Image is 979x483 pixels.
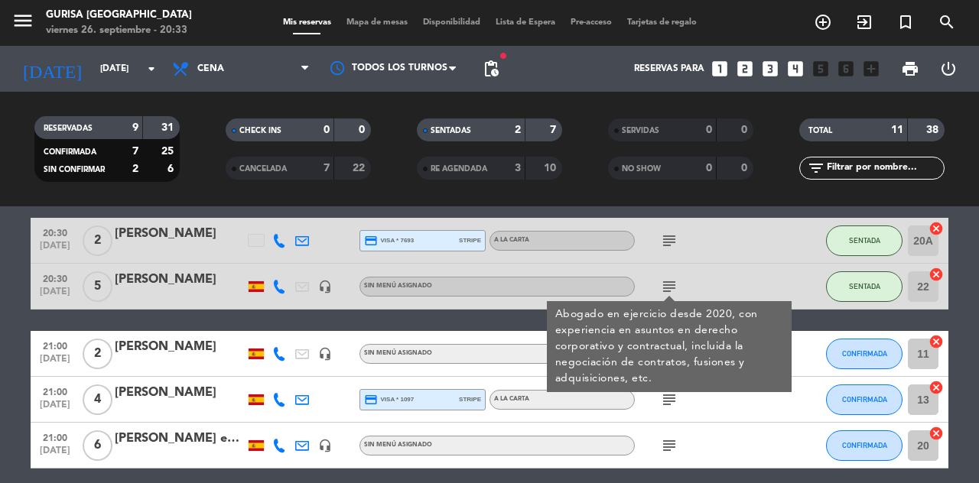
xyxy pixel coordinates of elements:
button: CONFIRMADA [826,339,903,369]
i: credit_card [364,393,378,407]
button: CONFIRMADA [826,430,903,461]
div: Abogado en ejercicio desde 2020, con experiencia en asuntos en derecho corporativo y contractual,... [555,306,784,387]
span: visa * 1097 [364,393,414,407]
span: [DATE] [36,287,74,304]
span: NO SHOW [622,165,661,173]
strong: 31 [161,122,177,133]
span: 2 [83,339,112,369]
div: Gurisa [GEOGRAPHIC_DATA] [46,8,192,23]
button: menu [11,9,34,37]
i: looks_6 [836,59,856,79]
i: add_box [861,59,881,79]
i: cancel [929,267,944,282]
i: headset_mic [318,347,332,361]
i: [DATE] [11,52,93,86]
strong: 0 [706,125,712,135]
input: Filtrar por nombre... [825,160,944,177]
i: filter_list [807,159,825,177]
span: Reservas para [634,63,704,74]
span: TOTAL [808,127,832,135]
strong: 7 [324,163,330,173]
i: looks_one [710,59,730,79]
strong: 0 [741,125,750,135]
span: CONFIRMADA [44,148,96,156]
span: 2 [83,225,112,256]
span: CANCELADA [239,165,287,173]
span: Tarjetas de regalo [620,18,704,27]
i: looks_4 [785,59,805,79]
i: search [938,13,956,31]
span: Sin menú asignado [364,350,432,356]
i: add_circle_outline [814,13,832,31]
strong: 0 [324,125,330,135]
i: looks_two [735,59,755,79]
div: [PERSON_NAME] embajador [DEMOGRAPHIC_DATA] [115,429,245,449]
i: looks_5 [811,59,831,79]
span: 21:00 [36,336,74,354]
button: CONFIRMADA [826,384,903,415]
i: subject [660,436,678,455]
strong: 0 [741,163,750,173]
i: subject [660,391,678,409]
strong: 10 [544,163,559,173]
span: 5 [83,271,112,302]
div: [PERSON_NAME] [115,270,245,290]
span: [DATE] [36,400,74,417]
i: looks_3 [760,59,780,79]
span: CONFIRMADA [842,441,887,449]
i: headset_mic [318,439,332,452]
i: cancel [929,221,944,236]
i: headset_mic [318,280,332,293]
strong: 6 [168,164,177,174]
button: SENTADA [826,271,903,302]
span: SERVIDAS [622,127,659,135]
i: cancel [929,426,944,441]
span: Mis reservas [275,18,339,27]
span: 20:30 [36,223,74,241]
strong: 22 [353,163,368,173]
strong: 11 [891,125,903,135]
span: CONFIRMADA [842,395,887,404]
span: RESERVADAS [44,125,93,132]
div: [PERSON_NAME] [115,337,245,357]
strong: 7 [550,125,559,135]
span: print [901,60,919,78]
button: SENTADA [826,225,903,256]
strong: 38 [926,125,942,135]
i: menu [11,9,34,32]
span: SIN CONFIRMAR [44,166,105,173]
span: 21:00 [36,428,74,446]
span: A LA CARTA [494,396,529,402]
span: A LA CARTA [494,237,529,243]
i: credit_card [364,234,378,248]
span: CHECK INS [239,127,281,135]
span: pending_actions [482,60,500,78]
i: cancel [929,334,944,349]
i: power_settings_new [939,60,958,78]
i: subject [660,277,678,296]
i: subject [660,232,678,250]
span: SENTADA [849,282,880,290]
div: [PERSON_NAME] [115,224,245,244]
div: [PERSON_NAME] [115,383,245,403]
strong: 0 [706,163,712,173]
span: SENTADAS [431,127,471,135]
span: visa * 7693 [364,234,414,248]
span: 4 [83,384,112,415]
span: RE AGENDADA [431,165,487,173]
div: viernes 26. septiembre - 20:33 [46,23,192,38]
i: turned_in_not [896,13,915,31]
strong: 0 [359,125,368,135]
strong: 2 [515,125,521,135]
i: arrow_drop_down [142,60,161,78]
span: 6 [83,430,112,461]
span: [DATE] [36,241,74,258]
strong: 3 [515,163,521,173]
span: [DATE] [36,354,74,371]
span: Sin menú asignado [364,283,432,289]
span: Disponibilidad [415,18,488,27]
span: CONFIRMADA [842,349,887,358]
span: [DATE] [36,446,74,463]
span: Sin menú asignado [364,442,432,448]
span: stripe [459,394,481,404]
